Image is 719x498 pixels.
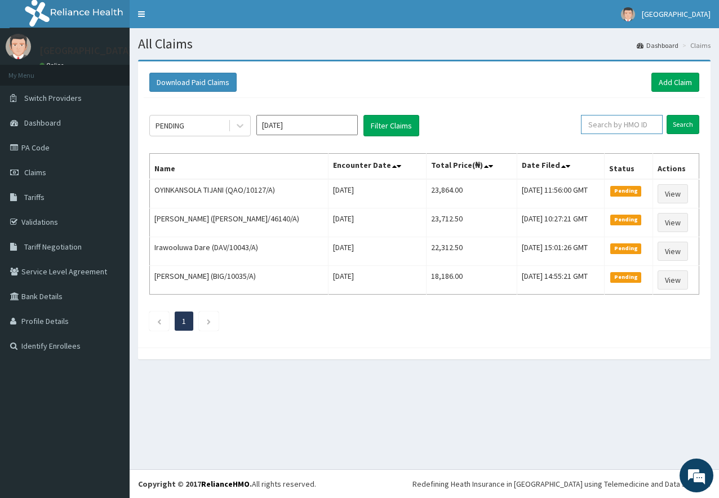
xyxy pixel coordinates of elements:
[427,266,517,295] td: 18,186.00
[201,479,250,489] a: RelianceHMO
[517,208,605,237] td: [DATE] 10:27:21 GMT
[610,272,641,282] span: Pending
[651,73,699,92] a: Add Claim
[24,192,45,202] span: Tariffs
[581,115,663,134] input: Search by HMO ID
[658,242,688,261] a: View
[150,154,329,180] th: Name
[329,179,427,208] td: [DATE]
[427,154,517,180] th: Total Price(₦)
[24,118,61,128] span: Dashboard
[150,266,329,295] td: [PERSON_NAME] (BIG/10035/A)
[24,242,82,252] span: Tariff Negotiation
[637,41,678,50] a: Dashboard
[39,46,132,56] p: [GEOGRAPHIC_DATA]
[667,115,699,134] input: Search
[150,179,329,208] td: OYINKANSOLA TIJANI (QAO/10127/A)
[206,316,211,326] a: Next page
[130,469,719,498] footer: All rights reserved.
[24,93,82,103] span: Switch Providers
[150,208,329,237] td: [PERSON_NAME] ([PERSON_NAME]/46140/A)
[329,237,427,266] td: [DATE]
[24,167,46,177] span: Claims
[363,115,419,136] button: Filter Claims
[156,120,184,131] div: PENDING
[6,34,31,59] img: User Image
[610,186,641,196] span: Pending
[157,316,162,326] a: Previous page
[658,270,688,290] a: View
[680,41,711,50] li: Claims
[329,154,427,180] th: Encounter Date
[182,316,186,326] a: Page 1 is your current page
[621,7,635,21] img: User Image
[517,154,605,180] th: Date Filed
[256,115,358,135] input: Select Month and Year
[138,37,711,51] h1: All Claims
[658,213,688,232] a: View
[149,73,237,92] button: Download Paid Claims
[427,179,517,208] td: 23,864.00
[517,237,605,266] td: [DATE] 15:01:26 GMT
[39,61,66,69] a: Online
[610,215,641,225] span: Pending
[427,208,517,237] td: 23,712.50
[517,266,605,295] td: [DATE] 14:55:21 GMT
[138,479,252,489] strong: Copyright © 2017 .
[329,266,427,295] td: [DATE]
[427,237,517,266] td: 22,312.50
[605,154,653,180] th: Status
[517,179,605,208] td: [DATE] 11:56:00 GMT
[658,184,688,203] a: View
[642,9,711,19] span: [GEOGRAPHIC_DATA]
[329,208,427,237] td: [DATE]
[653,154,699,180] th: Actions
[610,243,641,254] span: Pending
[150,237,329,266] td: Irawooluwa Dare (DAV/10043/A)
[412,478,711,490] div: Redefining Heath Insurance in [GEOGRAPHIC_DATA] using Telemedicine and Data Science!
